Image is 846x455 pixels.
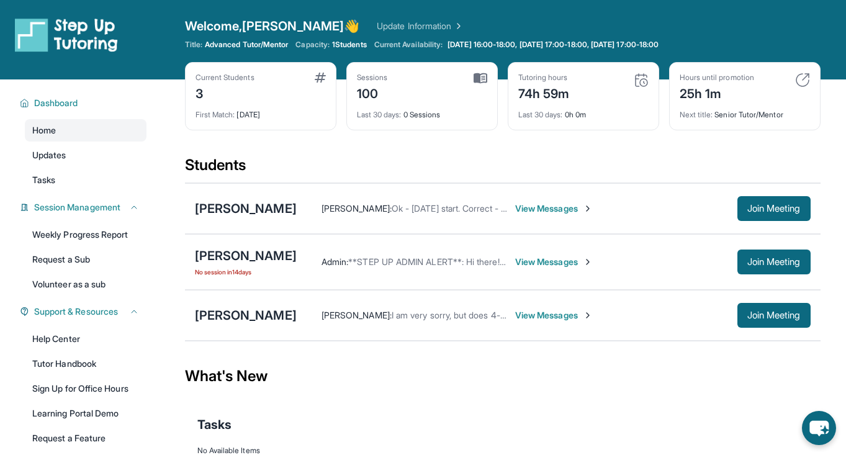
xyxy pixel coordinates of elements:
[32,124,56,137] span: Home
[25,427,146,449] a: Request a Feature
[332,40,367,50] span: 1 Students
[295,40,330,50] span: Capacity:
[474,73,487,84] img: card
[25,328,146,350] a: Help Center
[195,247,297,264] div: [PERSON_NAME]
[34,305,118,318] span: Support & Resources
[34,97,78,109] span: Dashboard
[196,73,254,83] div: Current Students
[195,267,297,277] span: No session in 14 days
[392,203,572,214] span: Ok - [DATE] start. Correct - subject is reading.
[29,97,139,109] button: Dashboard
[322,310,392,320] span: [PERSON_NAME] :
[583,204,593,214] img: Chevron-Right
[795,73,810,88] img: card
[583,257,593,267] img: Chevron-Right
[322,203,392,214] span: [PERSON_NAME] :
[34,201,120,214] span: Session Management
[518,110,563,119] span: Last 30 days :
[322,256,348,267] span: Admin :
[196,102,326,120] div: [DATE]
[32,174,55,186] span: Tasks
[196,110,235,119] span: First Match :
[737,250,811,274] button: Join Meeting
[515,202,593,215] span: View Messages
[518,73,570,83] div: Tutoring hours
[680,102,810,120] div: Senior Tutor/Mentor
[195,200,297,217] div: [PERSON_NAME]
[518,83,570,102] div: 74h 59m
[357,102,487,120] div: 0 Sessions
[25,169,146,191] a: Tasks
[634,73,649,88] img: card
[377,20,464,32] a: Update Information
[25,119,146,142] a: Home
[680,110,713,119] span: Next title :
[448,40,659,50] span: [DATE] 16:00-18:00, [DATE] 17:00-18:00, [DATE] 17:00-18:00
[518,102,649,120] div: 0h 0m
[737,303,811,328] button: Join Meeting
[196,83,254,102] div: 3
[747,258,801,266] span: Join Meeting
[25,402,146,425] a: Learning Portal Demo
[747,312,801,319] span: Join Meeting
[680,73,754,83] div: Hours until promotion
[747,205,801,212] span: Join Meeting
[25,273,146,295] a: Volunteer as a sub
[195,307,297,324] div: [PERSON_NAME]
[357,73,388,83] div: Sessions
[15,17,118,52] img: logo
[185,349,821,403] div: What's New
[315,73,326,83] img: card
[185,40,202,50] span: Title:
[29,201,139,214] button: Session Management
[25,223,146,246] a: Weekly Progress Report
[357,83,388,102] div: 100
[205,40,288,50] span: Advanced Tutor/Mentor
[185,155,821,182] div: Students
[802,411,836,445] button: chat-button
[737,196,811,221] button: Join Meeting
[515,309,593,322] span: View Messages
[583,310,593,320] img: Chevron-Right
[25,377,146,400] a: Sign Up for Office Hours
[374,40,443,50] span: Current Availability:
[29,305,139,318] button: Support & Resources
[185,17,360,35] span: Welcome, [PERSON_NAME] 👋
[32,149,66,161] span: Updates
[357,110,402,119] span: Last 30 days :
[25,144,146,166] a: Updates
[25,353,146,375] a: Tutor Handbook
[445,40,661,50] a: [DATE] 16:00-18:00, [DATE] 17:00-18:00, [DATE] 17:00-18:00
[197,416,232,433] span: Tasks
[515,256,593,268] span: View Messages
[25,248,146,271] a: Request a Sub
[680,83,754,102] div: 25h 1m
[451,20,464,32] img: Chevron Right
